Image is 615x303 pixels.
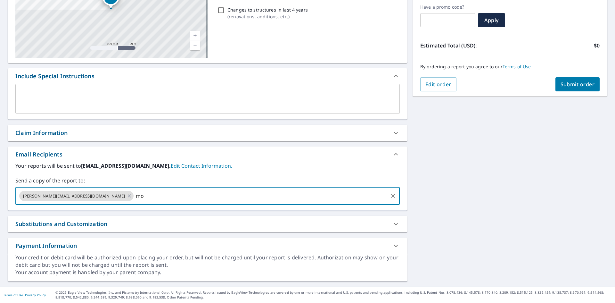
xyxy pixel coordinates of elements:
p: © 2025 Eagle View Technologies, Inc. and Pictometry International Corp. All Rights Reserved. Repo... [55,290,612,300]
label: Send a copy of the report to: [15,177,400,184]
a: Current Level 17, Zoom In [190,31,200,40]
a: EditContactInfo [171,162,232,169]
p: Changes to structures in last 4 years [227,6,308,13]
div: Your account payment is handled by your parent company. [15,269,400,276]
div: Substitutions and Customization [15,220,107,228]
div: [PERSON_NAME][EMAIL_ADDRESS][DOMAIN_NAME] [19,191,134,201]
span: [PERSON_NAME][EMAIL_ADDRESS][DOMAIN_NAME] [19,193,129,199]
div: Substitutions and Customization [8,216,407,232]
span: Edit order [425,81,451,88]
p: Estimated Total (USD): [420,42,510,49]
div: Claim Information [15,129,68,137]
button: Edit order [420,77,456,91]
div: Claim Information [8,125,407,141]
div: Include Special Instructions [8,68,407,84]
div: Payment Information [8,238,407,254]
span: Submit order [561,81,595,88]
a: Terms of Use [3,293,23,297]
p: | [3,293,46,297]
div: Email Recipients [8,147,407,162]
p: ( renovations, additions, etc. ) [227,13,308,20]
button: Apply [478,13,505,27]
button: Clear [389,191,398,200]
div: Include Special Instructions [15,72,94,80]
a: Terms of Use [503,63,531,70]
div: Email Recipients [15,150,62,159]
span: Apply [483,17,500,24]
p: $0 [594,42,600,49]
label: Have a promo code? [420,4,475,10]
label: Your reports will be sent to [15,162,400,170]
a: Current Level 17, Zoom Out [190,40,200,50]
p: By ordering a report you agree to our [420,64,600,70]
div: Your credit or debit card will be authorized upon placing your order, but will not be charged unt... [15,254,400,269]
b: [EMAIL_ADDRESS][DOMAIN_NAME]. [81,162,171,169]
div: Payment Information [15,241,77,250]
button: Submit order [555,77,600,91]
a: Privacy Policy [25,293,46,297]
